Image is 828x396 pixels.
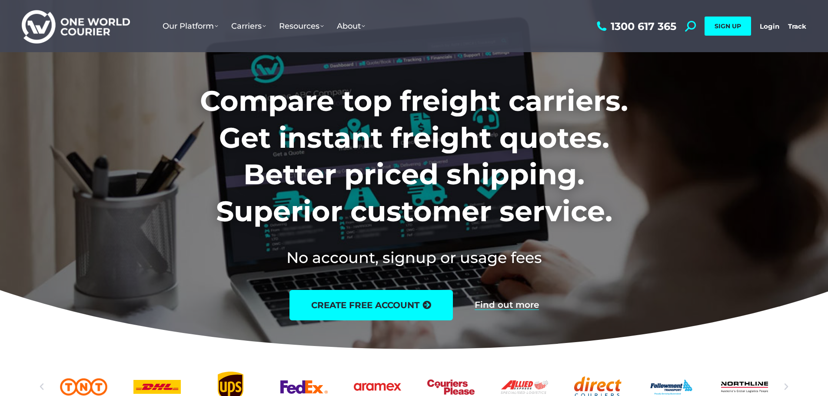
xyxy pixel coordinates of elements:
a: Resources [273,13,330,40]
span: Resources [279,21,324,31]
a: About [330,13,372,40]
a: 1300 617 365 [595,21,676,32]
span: Our Platform [163,21,218,31]
a: Track [788,22,806,30]
a: Find out more [475,300,539,310]
a: Our Platform [156,13,225,40]
a: SIGN UP [705,17,751,36]
span: SIGN UP [715,22,741,30]
a: Login [760,22,779,30]
a: Carriers [225,13,273,40]
span: Carriers [231,21,266,31]
img: One World Courier [22,9,130,44]
span: About [337,21,365,31]
a: create free account [289,290,453,320]
h2: No account, signup or usage fees [143,247,685,268]
h1: Compare top freight carriers. Get instant freight quotes. Better priced shipping. Superior custom... [143,83,685,230]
